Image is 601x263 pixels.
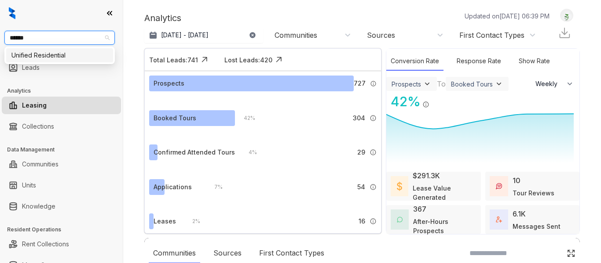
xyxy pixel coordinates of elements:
h3: Analytics [7,87,123,95]
button: [DATE] - [DATE] [144,27,263,43]
div: Response Rate [452,52,506,71]
img: ViewFilterArrow [495,79,503,88]
div: Applications [154,182,192,192]
div: Unified Residential [11,50,108,60]
img: Click Icon [429,93,443,106]
img: Info [422,101,429,108]
li: Knowledge [2,198,121,215]
div: Lost Leads: 420 [224,55,272,65]
p: [DATE] - [DATE] [161,31,209,40]
img: Click Icon [567,249,575,258]
div: 2 % [183,216,200,226]
button: Weekly [530,76,579,92]
a: Leads [22,59,40,76]
img: AfterHoursConversations [397,216,403,223]
div: 10 [513,175,520,186]
a: Collections [22,118,54,135]
span: 29 [357,148,365,157]
img: ViewFilterArrow [423,79,432,88]
span: 16 [359,216,365,226]
div: $291.3K [413,170,440,181]
div: 42 % [235,113,255,123]
img: TourReviews [496,183,502,189]
div: Communities [275,30,317,40]
div: To [437,79,446,89]
div: Confirmed Attended Tours [154,148,235,157]
div: After-Hours Prospects [413,217,476,235]
li: Units [2,177,121,194]
div: First Contact Types [459,30,524,40]
a: Units [22,177,36,194]
div: 6.1K [513,209,526,219]
li: Communities [2,155,121,173]
li: Leasing [2,97,121,114]
img: Info [370,184,377,191]
a: Knowledge [22,198,55,215]
span: 304 [353,113,365,123]
img: Click Icon [198,53,211,66]
h3: Data Management [7,146,123,154]
img: Info [370,218,377,225]
img: SearchIcon [548,249,556,257]
div: Prospects [392,80,421,88]
h3: Resident Operations [7,226,123,234]
div: 4 % [240,148,257,157]
li: Leads [2,59,121,76]
img: TotalFum [496,216,502,223]
img: Click Icon [272,53,286,66]
img: Info [370,149,377,156]
div: Messages Sent [513,222,561,231]
div: 7 % [205,182,223,192]
img: Info [370,115,377,122]
span: 727 [354,79,366,88]
span: 54 [357,182,365,192]
div: Tour Reviews [513,188,554,198]
div: Total Leads: 741 [149,55,198,65]
img: logo [9,7,15,19]
a: Communities [22,155,59,173]
img: Download [558,26,571,40]
div: Show Rate [514,52,554,71]
div: Sources [367,30,395,40]
div: Booked Tours [451,80,493,88]
span: Weekly [535,79,562,88]
p: Updated on [DATE] 06:39 PM [465,11,550,21]
img: LeaseValue [397,181,402,191]
div: Conversion Rate [386,52,443,71]
li: Rent Collections [2,235,121,253]
div: Lease Value Generated [413,184,476,202]
div: Leases [154,216,176,226]
p: Analytics [144,11,181,25]
a: Leasing [22,97,47,114]
img: UserAvatar [561,11,573,20]
a: Rent Collections [22,235,69,253]
li: Collections [2,118,121,135]
div: Unified Residential [6,48,113,62]
img: Info [370,80,377,87]
div: 42 % [386,92,421,112]
div: 367 [413,204,426,214]
div: Prospects [154,79,184,88]
div: Booked Tours [154,113,196,123]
